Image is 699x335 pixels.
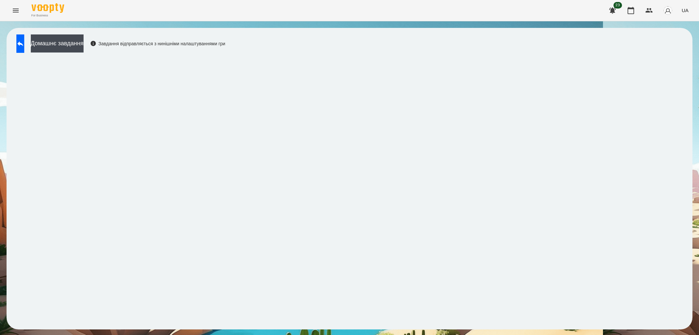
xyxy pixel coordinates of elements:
[90,40,225,47] div: Завдання відправляється з нинішніми налаштуваннями гри
[679,4,691,16] button: UA
[31,34,84,52] button: Домашнє завдання
[31,3,64,13] img: Voopty Logo
[663,6,672,15] img: avatar_s.png
[682,7,689,14] span: UA
[8,3,24,18] button: Menu
[613,2,622,9] span: 23
[31,13,64,18] span: For Business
